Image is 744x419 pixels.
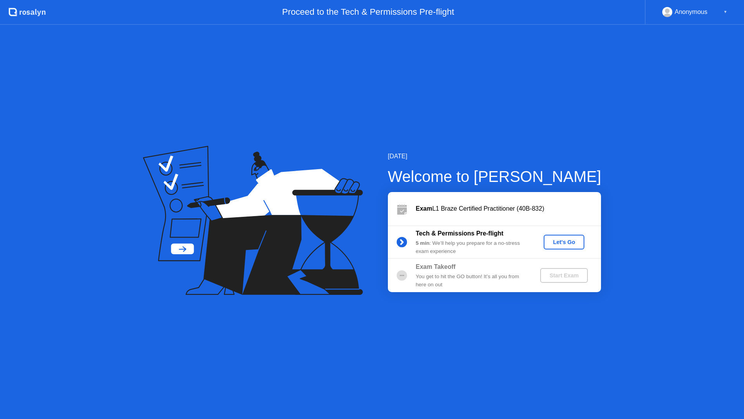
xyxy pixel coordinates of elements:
b: Exam [416,205,432,212]
div: Anonymous [675,7,708,17]
b: Exam Takeoff [416,263,456,270]
button: Start Exam [540,268,588,283]
div: Welcome to [PERSON_NAME] [388,165,601,188]
div: [DATE] [388,152,601,161]
b: 5 min [416,240,430,246]
div: : We’ll help you prepare for a no-stress exam experience [416,239,527,255]
b: Tech & Permissions Pre-flight [416,230,503,237]
div: Let's Go [547,239,581,245]
div: ▼ [723,7,727,17]
button: Let's Go [544,235,584,249]
div: You get to hit the GO button! It’s all you from here on out [416,273,527,289]
div: L1 Braze Certified Practitioner (40B-832) [416,204,601,213]
div: Start Exam [543,272,585,279]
